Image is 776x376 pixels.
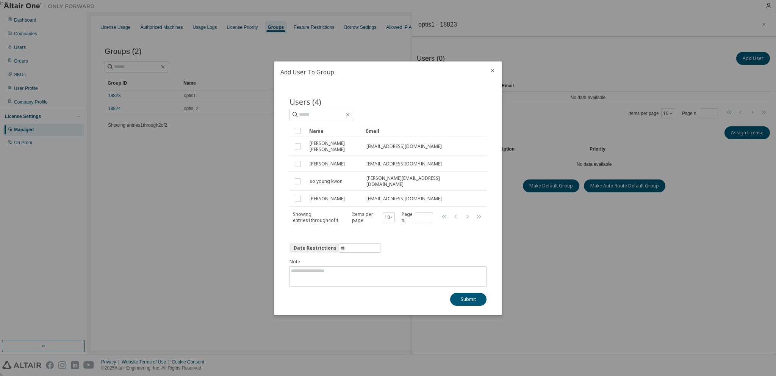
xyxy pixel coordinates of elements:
[490,68,496,74] button: close
[274,61,483,83] h2: Add User To Group
[402,211,433,223] span: Page n.
[289,259,487,265] label: Note
[366,175,473,187] span: [PERSON_NAME][EMAIL_ADDRESS][DOMAIN_NAME]
[289,96,321,107] span: Users (4)
[366,161,442,167] span: [EMAIL_ADDRESS][DOMAIN_NAME]
[352,211,395,223] span: Items per page
[310,161,345,167] span: [PERSON_NAME]
[294,245,336,251] span: Date Restrictions
[366,125,474,137] div: Email
[366,143,442,149] span: [EMAIL_ADDRESS][DOMAIN_NAME]
[310,196,345,202] span: [PERSON_NAME]
[450,293,487,306] button: Submit
[309,125,360,137] div: Name
[293,211,338,223] span: Showing entries 1 through 4 of 4
[310,140,360,153] span: [PERSON_NAME] [PERSON_NAME]
[366,196,442,202] span: [EMAIL_ADDRESS][DOMAIN_NAME]
[385,214,393,220] button: 10
[310,178,343,184] span: so young kwon
[289,243,380,253] button: information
